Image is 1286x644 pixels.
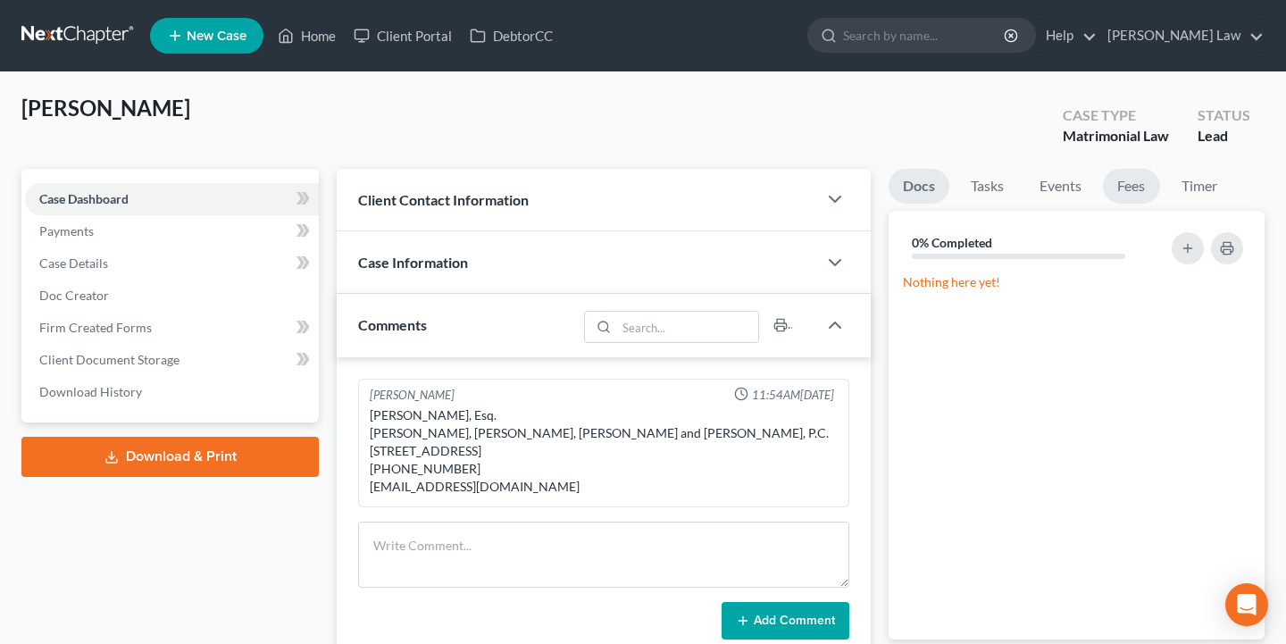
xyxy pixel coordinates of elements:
span: [PERSON_NAME] [21,95,190,121]
a: DebtorCC [461,20,562,52]
a: Tasks [956,169,1018,204]
span: Firm Created Forms [39,320,152,335]
span: Case Information [358,254,468,271]
span: Case Dashboard [39,191,129,206]
span: Download History [39,384,142,399]
span: 11:54AM[DATE] [752,387,834,404]
a: [PERSON_NAME] Law [1098,20,1264,52]
span: Client Document Storage [39,352,180,367]
div: Open Intercom Messenger [1225,583,1268,626]
a: Doc Creator [25,280,319,312]
a: Download & Print [21,437,319,477]
a: Case Details [25,247,319,280]
a: Events [1025,169,1096,204]
span: New Case [187,29,246,43]
div: Matrimonial Law [1063,126,1169,146]
span: Case Details [39,255,108,271]
button: Add Comment [722,602,849,640]
a: Fees [1103,169,1160,204]
div: Lead [1198,126,1250,146]
a: Help [1037,20,1097,52]
span: Payments [39,223,94,238]
span: Client Contact Information [358,191,529,208]
p: Nothing here yet! [903,273,1250,291]
a: Download History [25,376,319,408]
a: Timer [1167,169,1232,204]
a: Firm Created Forms [25,312,319,344]
div: [PERSON_NAME] [370,387,455,404]
a: Payments [25,215,319,247]
input: Search... [616,312,758,342]
input: Search by name... [843,19,1006,52]
div: Status [1198,105,1250,126]
div: [PERSON_NAME], Esq. [PERSON_NAME], [PERSON_NAME], [PERSON_NAME] and [PERSON_NAME], P.C. [STREET_A... [370,406,838,496]
a: Home [269,20,345,52]
strong: 0% Completed [912,235,992,250]
a: Case Dashboard [25,183,319,215]
span: Doc Creator [39,288,109,303]
a: Docs [889,169,949,204]
span: Comments [358,316,427,333]
a: Client Document Storage [25,344,319,376]
div: Case Type [1063,105,1169,126]
a: Client Portal [345,20,461,52]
